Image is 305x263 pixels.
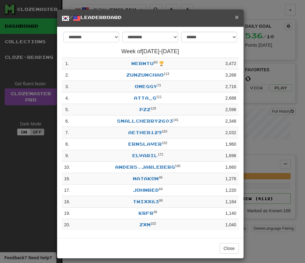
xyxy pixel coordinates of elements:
[62,196,73,208] td: 18 .
[223,69,239,81] td: 3,268
[235,13,239,21] span: ×
[62,58,73,69] td: 1 .
[62,162,73,173] td: 10 .
[223,127,239,139] td: 2,032
[159,176,162,179] sup: Level 46
[223,81,239,92] td: 2,716
[128,130,162,135] a: aether129
[223,173,239,185] td: 1,276
[151,222,156,225] sup: Level 102
[133,199,159,204] a: twixx63
[62,219,73,231] td: 20 .
[223,139,239,150] td: 1,960
[139,222,151,227] a: zxm
[223,185,239,196] td: 1,220
[159,199,163,202] sup: Level 99
[62,115,73,127] td: 6 .
[139,107,151,112] a: Pzz
[223,150,239,162] td: 1,696
[156,95,162,99] sup: Level 111
[117,118,173,124] a: SmallCherry2603
[220,243,239,254] button: Close
[62,49,239,55] h4: Week of [DATE] - [DATE]
[134,95,156,101] a: atta_g
[115,164,175,170] a: anders.jarleberg
[223,92,239,104] td: 2,688
[62,104,73,115] td: 5 .
[162,129,167,133] sup: Level 163
[223,58,239,69] td: 3,472
[223,104,239,115] td: 2,596
[133,187,159,193] a: Johnred
[62,127,73,139] td: 7 .
[157,83,161,87] sup: Level 73
[62,150,73,162] td: 9 .
[62,208,73,219] td: 19 .
[62,14,239,22] h5: / Leaderboard
[154,60,157,64] sup: Level 60
[223,208,239,219] td: 1,140
[159,61,164,66] span: 🏆
[132,153,158,158] a: Elvaril
[175,164,181,168] sup: Level 145
[126,72,164,77] a: ZunZunChao
[131,61,154,66] a: werwtu
[135,84,157,89] a: omeggy
[158,153,163,156] sup: Level 172
[223,196,239,208] td: 1,184
[128,141,162,147] a: Ernslaver
[173,118,179,122] sup: Level 141
[62,69,73,81] td: 2 .
[164,72,169,76] sup: Level 113
[223,162,239,173] td: 1,660
[223,115,239,127] td: 2,348
[159,187,163,191] sup: Level 64
[151,106,156,110] sup: Level 129
[133,176,159,181] a: NataKon
[62,139,73,150] td: 8 .
[138,210,153,216] a: KrFr
[235,14,239,20] button: Close
[153,210,157,214] sup: Level 38
[162,141,167,145] sup: Level 152
[62,173,73,185] td: 16 .
[223,219,239,231] td: 1,040
[62,92,73,104] td: 4 .
[62,81,73,92] td: 3 .
[62,185,73,196] td: 17 .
